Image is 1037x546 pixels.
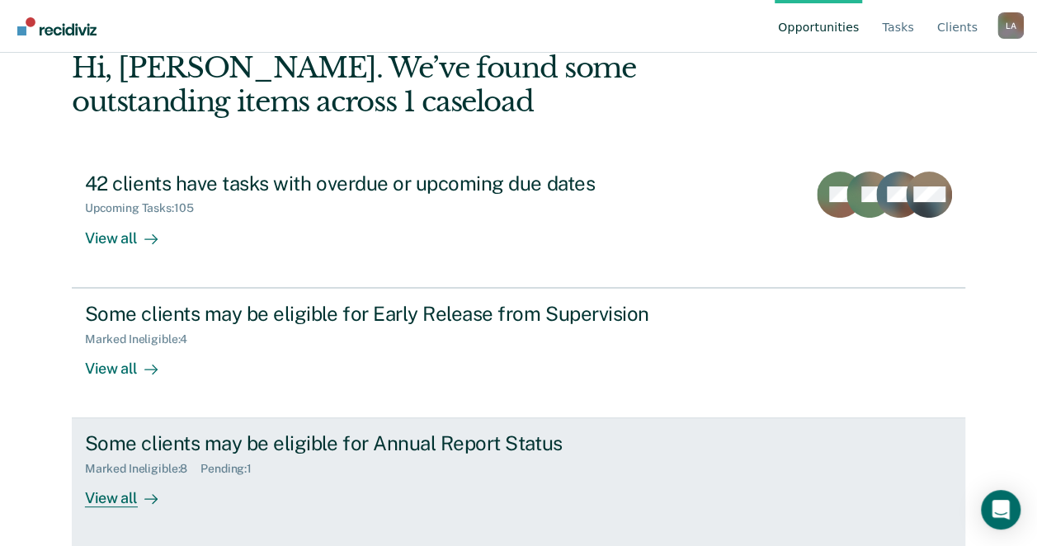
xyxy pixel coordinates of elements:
[85,302,664,326] div: Some clients may be eligible for Early Release from Supervision
[997,12,1024,39] div: L A
[72,51,787,119] div: Hi, [PERSON_NAME]. We’ve found some outstanding items across 1 caseload
[85,431,664,455] div: Some clients may be eligible for Annual Report Status
[85,201,207,215] div: Upcoming Tasks : 105
[72,158,965,288] a: 42 clients have tasks with overdue or upcoming due datesUpcoming Tasks:105View all
[72,288,965,418] a: Some clients may be eligible for Early Release from SupervisionMarked Ineligible:4View all
[85,332,200,346] div: Marked Ineligible : 4
[17,17,97,35] img: Recidiviz
[997,12,1024,39] button: Profile dropdown button
[85,215,177,247] div: View all
[85,462,200,476] div: Marked Ineligible : 8
[981,490,1021,530] div: Open Intercom Messenger
[85,346,177,378] div: View all
[85,172,664,195] div: 42 clients have tasks with overdue or upcoming due dates
[200,462,265,476] div: Pending : 1
[85,476,177,508] div: View all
